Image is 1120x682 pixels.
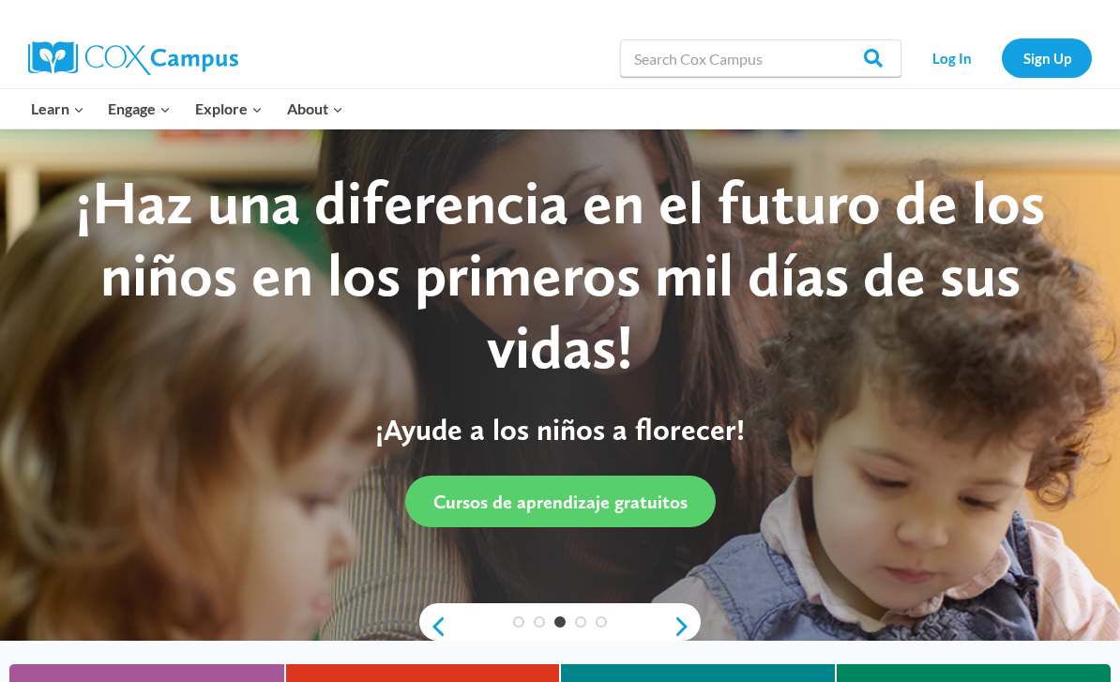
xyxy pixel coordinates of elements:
[419,615,447,638] a: previous
[534,616,545,628] a: 2
[911,38,1092,77] nav: Secondary Navigation
[596,616,607,628] a: 5
[19,89,355,129] nav: Primary Navigation
[195,97,263,121] span: Explore
[911,38,992,77] a: Log In
[28,41,238,75] img: Cox Campus
[38,412,1082,447] p: ¡Ayude a los niños a florecer!
[419,608,701,645] div: content slider buttons
[673,615,701,638] a: next
[513,616,524,628] a: 1
[433,491,688,513] span: Cursos de aprendizaje gratuitos
[287,97,343,121] span: About
[31,97,84,121] span: Learn
[108,97,171,121] span: Engage
[554,616,566,628] a: 3
[575,616,586,628] a: 4
[405,476,716,527] a: Cursos de aprendizaje gratuitos
[38,167,1082,383] div: ¡Haz una diferencia en el futuro de los niños en los primeros mil días de sus vidas!
[620,39,901,77] input: Search Cox Campus
[1002,38,1092,77] a: Sign Up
